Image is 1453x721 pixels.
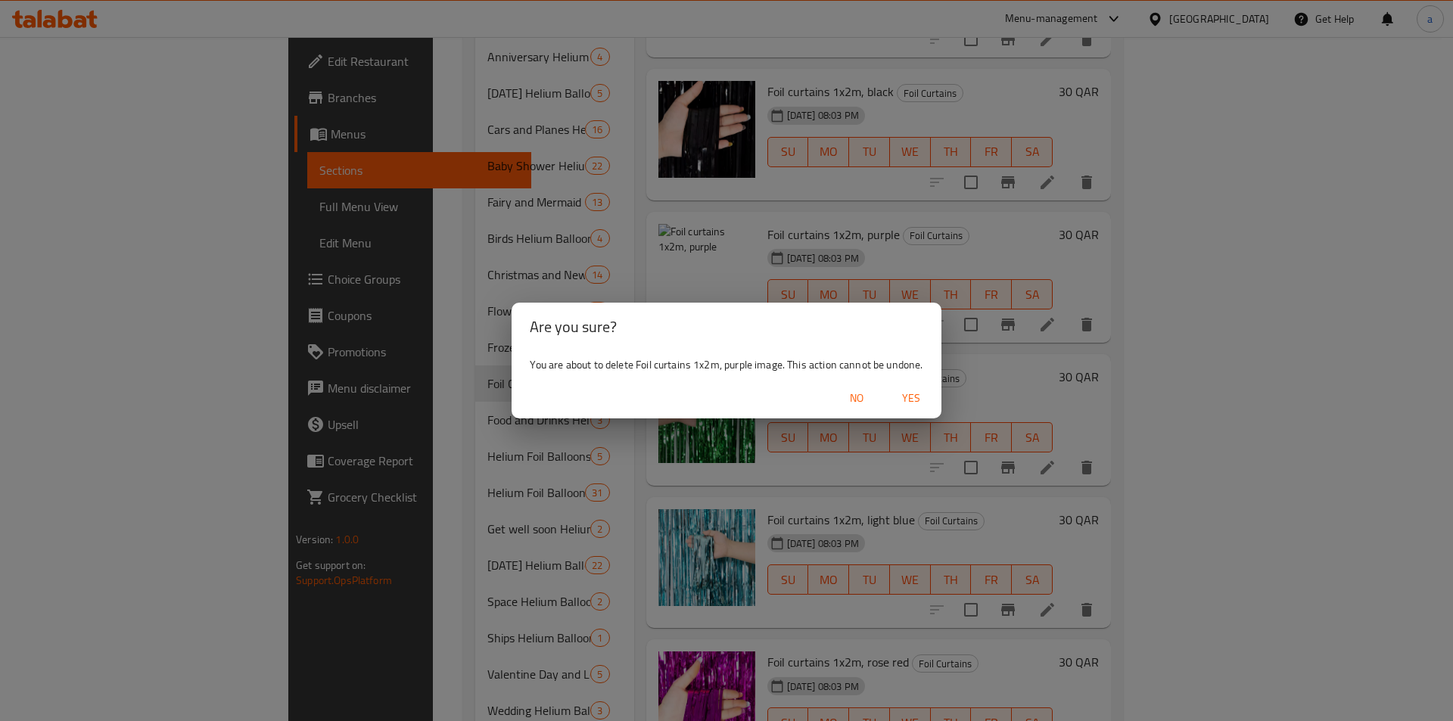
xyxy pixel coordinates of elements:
[530,315,923,339] h2: Are you sure?
[512,351,941,378] div: You are about to delete Foil curtains 1x2m, purple image. This action cannot be undone.
[887,384,935,412] button: Yes
[832,384,881,412] button: No
[839,389,875,408] span: No
[893,389,929,408] span: Yes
